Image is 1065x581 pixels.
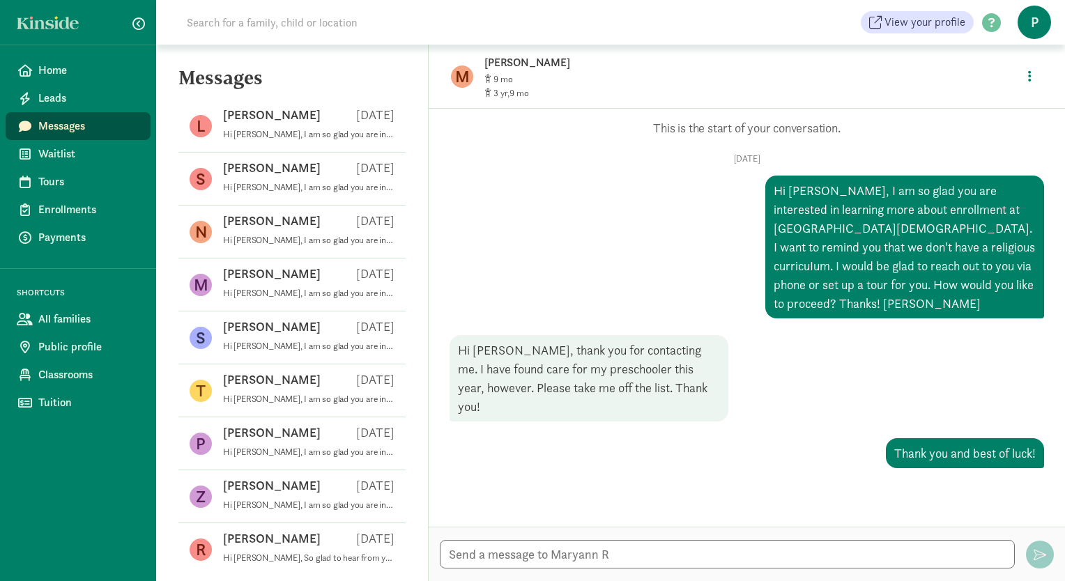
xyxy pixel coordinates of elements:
a: Tuition [6,389,151,417]
figure: T [190,380,212,402]
p: Hi [PERSON_NAME], I am so glad you are interested in learning more about enrollment at [GEOGRAPHI... [223,235,394,246]
figure: S [190,168,212,190]
a: Tours [6,168,151,196]
span: P [1018,6,1051,39]
a: Enrollments [6,196,151,224]
p: [PERSON_NAME] [223,318,321,335]
figure: Z [190,486,212,508]
figure: N [190,221,212,243]
figure: M [451,65,473,88]
p: Hi [PERSON_NAME], I am so glad you are interested in learning more about enrollment at [GEOGRAPHI... [223,182,394,193]
p: [DATE] [356,477,394,494]
span: Payments [38,229,139,246]
a: Public profile [6,333,151,361]
p: [PERSON_NAME] [223,212,321,229]
p: [DATE] [356,265,394,282]
figure: L [190,115,212,137]
p: This is the start of your conversation. [450,120,1044,137]
p: [DATE] [356,160,394,176]
p: [PERSON_NAME] [223,107,321,123]
a: View your profile [861,11,974,33]
span: Classrooms [38,366,139,383]
p: [PERSON_NAME] [484,53,924,72]
span: 9 [493,73,513,85]
span: Waitlist [38,146,139,162]
span: 9 [509,87,529,99]
a: Classrooms [6,361,151,389]
input: Search for a family, child or location [178,8,569,36]
p: [DATE] [356,107,394,123]
p: [DATE] [356,212,394,229]
span: View your profile [884,14,965,31]
p: [PERSON_NAME] [223,530,321,547]
div: Thank you and best of luck! [886,438,1044,468]
p: [PERSON_NAME] [223,160,321,176]
p: Hi [PERSON_NAME], I am so glad you are interested in learning more about enrollment at [GEOGRAPHI... [223,288,394,299]
figure: S [190,327,212,349]
p: [DATE] [450,153,1044,164]
div: Hi [PERSON_NAME], I am so glad you are interested in learning more about enrollment at [GEOGRAPHI... [765,176,1044,318]
p: Hi [PERSON_NAME], I am so glad you are interested in learning more about enrollment at [GEOGRAPHI... [223,341,394,352]
h5: Messages [156,67,428,100]
p: [DATE] [356,318,394,335]
p: [PERSON_NAME] [223,265,321,282]
span: Tuition [38,394,139,411]
figure: P [190,433,212,455]
a: Home [6,56,151,84]
p: Hi [PERSON_NAME], So glad to hear from you about learning more about Wallingford [DEMOGRAPHIC_DAT... [223,552,394,564]
a: Waitlist [6,140,151,168]
p: Hi [PERSON_NAME], I am so glad you are interested in learning more about enrollment at [GEOGRAPHI... [223,129,394,140]
p: Hi [PERSON_NAME], I am so glad you are interested in learning more about enrollment at [GEOGRAPHI... [223,499,394,511]
p: [DATE] [356,530,394,547]
span: Tours [38,173,139,190]
span: Public profile [38,339,139,355]
p: [PERSON_NAME] [223,424,321,441]
span: 3 [493,87,509,99]
p: [PERSON_NAME] [223,371,321,388]
div: Hi [PERSON_NAME], thank you for contacting me. I have found care for my preschooler this year, ho... [450,335,728,421]
figure: R [190,539,212,561]
a: All families [6,305,151,333]
p: Hi [PERSON_NAME], I am so glad you are interested in learning more about enrollment at [GEOGRAPHI... [223,447,394,458]
span: Leads [38,90,139,107]
p: [DATE] [356,424,394,441]
a: Leads [6,84,151,112]
span: Messages [38,118,139,134]
p: Hi [PERSON_NAME], I am so glad you are interested in learning more about enrollment at [GEOGRAPHI... [223,394,394,405]
span: All families [38,311,139,327]
span: Enrollments [38,201,139,218]
span: Home [38,62,139,79]
p: [PERSON_NAME] [223,477,321,494]
figure: M [190,274,212,296]
a: Messages [6,112,151,140]
a: Payments [6,224,151,251]
p: [DATE] [356,371,394,388]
